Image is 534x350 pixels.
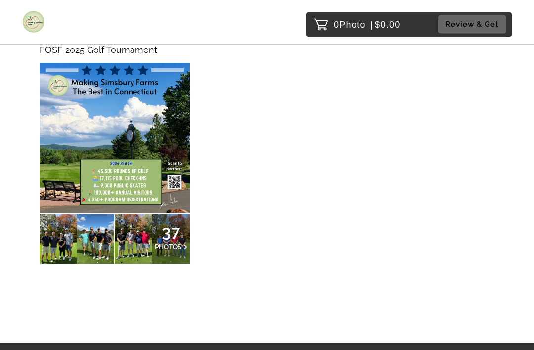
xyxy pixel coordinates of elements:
[40,43,190,264] a: FOSF 2025 Golf Tournament37PHOTOS
[40,63,190,214] img: 220792
[339,17,366,33] span: Photo
[370,20,373,30] span: |
[155,229,187,235] span: 37
[155,243,181,251] span: PHOTOS
[40,45,157,55] span: FOSF 2025 Golf Tournament
[334,17,400,33] p: 0 $0.00
[438,15,509,34] a: Review & Get
[22,11,44,33] img: Snapphound Logo
[438,15,506,34] button: Review & Get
